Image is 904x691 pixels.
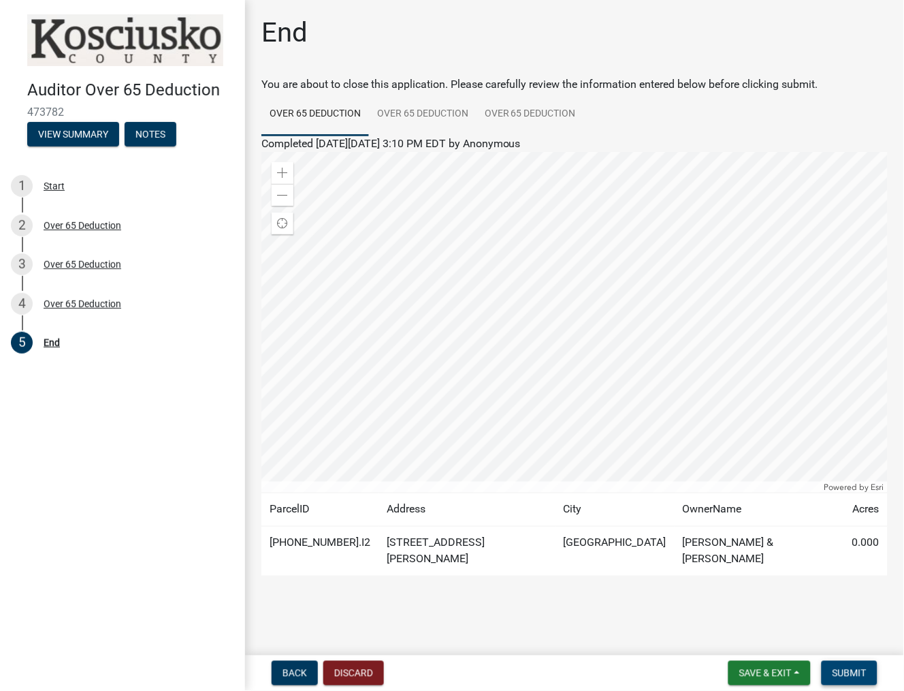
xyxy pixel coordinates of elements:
[125,122,176,147] button: Notes
[739,668,792,679] span: Save & Exit
[477,93,584,136] a: Over 65 Deduction
[125,129,176,140] wm-modal-confirm: Notes
[11,332,33,354] div: 5
[323,661,384,686] button: Discard
[272,162,293,184] div: Zoom in
[555,527,675,577] td: [GEOGRAPHIC_DATA]
[822,661,877,686] button: Submit
[11,293,33,315] div: 4
[369,93,477,136] a: Over 65 Deduction
[11,175,33,197] div: 1
[261,527,378,577] td: [PHONE_NUMBER].I2
[282,668,307,679] span: Back
[844,493,888,527] td: Acres
[821,482,888,493] div: Powered by
[378,527,555,577] td: [STREET_ADDRESS][PERSON_NAME]
[27,129,119,140] wm-modal-confirm: Summary
[272,213,293,234] div: Find my location
[44,181,65,191] div: Start
[44,221,121,230] div: Over 65 Deduction
[11,215,33,236] div: 2
[844,527,888,577] td: 0.000
[378,493,555,527] td: Address
[44,299,121,309] div: Over 65 Deduction
[261,16,308,49] h1: End
[11,254,33,275] div: 3
[833,668,867,679] span: Submit
[272,184,293,206] div: Zoom out
[728,661,811,686] button: Save & Exit
[27,106,218,119] span: 473782
[261,93,369,136] a: Over 65 Deduction
[555,493,675,527] td: City
[261,76,888,603] div: You are about to close this application. Please carefully review the information entered below be...
[261,137,521,150] span: Completed [DATE][DATE] 3:10 PM EDT by Anonymous
[871,482,884,492] a: Esri
[272,661,318,686] button: Back
[27,14,223,66] img: Kosciusko County, Indiana
[44,260,121,269] div: Over 65 Deduction
[27,122,119,147] button: View Summary
[27,80,234,100] h4: Auditor Over 65 Deduction
[675,493,844,527] td: OwnerName
[675,527,844,577] td: [PERSON_NAME] & [PERSON_NAME]
[44,338,60,348] div: End
[261,493,378,527] td: ParcelID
